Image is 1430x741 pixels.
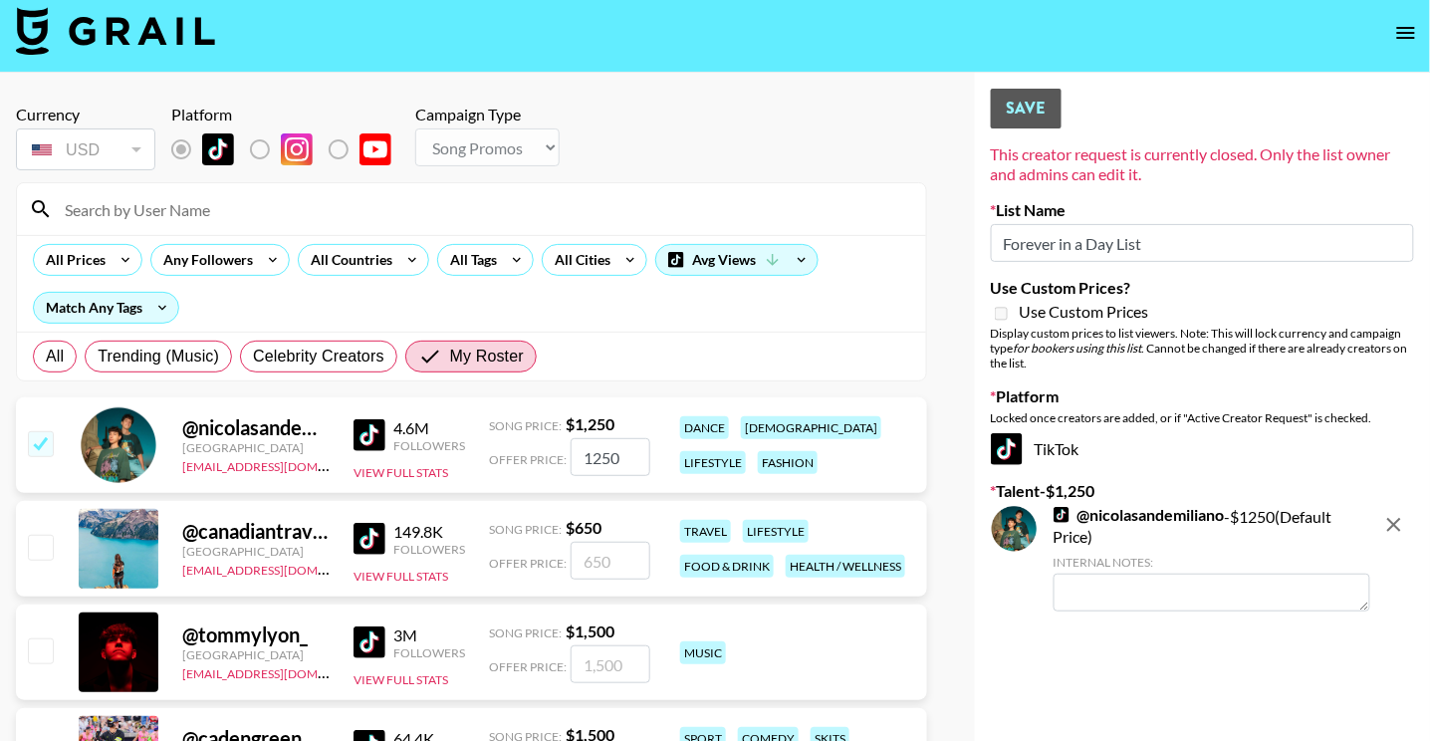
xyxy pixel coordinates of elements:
div: Campaign Type [415,105,560,124]
div: [GEOGRAPHIC_DATA] [182,647,330,662]
input: 1,250 [571,438,650,476]
div: 149.8K [393,522,465,542]
span: Song Price: [489,625,562,640]
div: food & drink [680,555,774,578]
div: Internal Notes: [1054,555,1370,570]
em: for bookers using this list [1014,341,1142,356]
div: This creator request is currently closed. Only the list owner and admins can edit it. [991,144,1414,184]
a: [EMAIL_ADDRESS][DOMAIN_NAME] [182,455,382,474]
button: remove [1374,505,1414,545]
strong: $ 1,250 [566,414,614,433]
div: [GEOGRAPHIC_DATA] [182,544,330,559]
div: Locked once creators are added, or if "Active Creator Request" is checked. [991,410,1414,425]
a: [EMAIL_ADDRESS][DOMAIN_NAME] [182,559,382,578]
div: All Tags [438,245,501,275]
div: @ nicolasandemiliano [182,415,330,440]
label: Use Custom Prices? [991,278,1414,298]
input: 650 [571,542,650,580]
input: Search by User Name [53,193,914,225]
button: View Full Stats [354,465,448,480]
strong: $ 650 [566,518,601,537]
strong: $ 1,500 [566,621,614,640]
div: Display custom prices to list viewers. Note: This will lock currency and campaign type . Cannot b... [991,326,1414,370]
div: Avg Views [656,245,818,275]
input: 1,500 [571,645,650,683]
div: Platform [171,105,407,124]
div: Currency [16,105,155,124]
label: List Name [991,200,1414,220]
div: 3M [393,625,465,645]
span: Offer Price: [489,556,567,571]
div: Any Followers [151,245,257,275]
img: TikTok [991,433,1023,465]
img: Grail Talent [16,7,215,55]
button: Save [991,89,1062,128]
img: TikTok [1054,507,1070,523]
button: open drawer [1386,13,1426,53]
div: lifestyle [680,451,746,474]
div: @ canadiantravelgal [182,519,330,544]
img: TikTok [354,523,385,555]
label: Talent - $ 1,250 [991,481,1414,501]
div: 4.6M [393,418,465,438]
div: health / wellness [786,555,905,578]
div: music [680,641,726,664]
div: lifestyle [743,520,809,543]
div: travel [680,520,731,543]
span: Celebrity Creators [253,345,384,369]
div: Remove selected talent to change platforms [171,128,407,170]
div: All Countries [299,245,396,275]
div: Match Any Tags [34,293,178,323]
img: Instagram [281,133,313,165]
div: All Cities [543,245,614,275]
button: View Full Stats [354,569,448,584]
div: @ tommylyon_ [182,622,330,647]
img: TikTok [354,626,385,658]
a: @nicolasandemiliano [1054,505,1225,525]
img: TikTok [202,133,234,165]
button: View Full Stats [354,672,448,687]
span: Song Price: [489,418,562,433]
div: Followers [393,542,465,557]
div: TikTok [991,433,1414,465]
div: fashion [758,451,818,474]
div: dance [680,416,729,439]
a: [EMAIL_ADDRESS][DOMAIN_NAME] [182,662,382,681]
img: YouTube [359,133,391,165]
span: Song Price: [489,522,562,537]
label: Platform [991,386,1414,406]
span: Trending (Music) [98,345,219,369]
div: All Prices [34,245,110,275]
div: Followers [393,438,465,453]
span: My Roster [450,345,524,369]
div: USD [20,132,151,167]
div: [DEMOGRAPHIC_DATA] [741,416,881,439]
img: TikTok [354,419,385,451]
span: All [46,345,64,369]
div: [GEOGRAPHIC_DATA] [182,440,330,455]
span: Use Custom Prices [1020,302,1149,322]
div: Remove selected talent to change your currency [16,124,155,174]
div: - $ 1250 (Default Price) [1054,505,1370,612]
div: Followers [393,645,465,660]
span: Offer Price: [489,659,567,674]
span: Offer Price: [489,452,567,467]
